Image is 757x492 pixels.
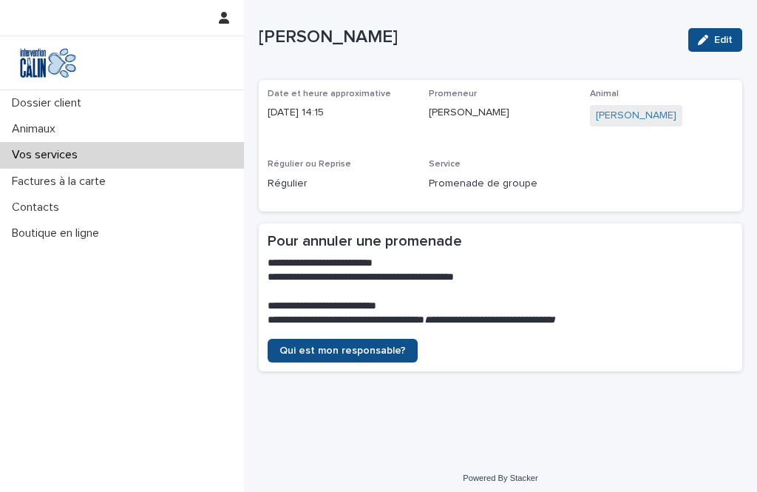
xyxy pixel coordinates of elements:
p: Dossier client [6,96,93,110]
img: Y0SYDZVsQvbSeSFpbQoq [12,48,84,78]
span: Régulier ou Reprise [268,160,351,169]
p: [PERSON_NAME] [429,105,572,121]
p: Régulier [268,176,411,192]
p: Boutique en ligne [6,226,111,240]
span: Promeneur [429,90,477,98]
a: [PERSON_NAME] [596,108,676,124]
p: [PERSON_NAME] [259,27,676,48]
span: Service [429,160,461,169]
span: Qui est mon responsable? [279,346,406,356]
h2: Pour annuler une promenade [268,232,733,250]
a: Qui est mon responsable? [268,339,418,363]
p: Contacts [6,200,71,215]
span: Edit [714,35,733,45]
span: Animal [590,90,619,98]
span: Date et heure approximative [268,90,391,98]
button: Edit [688,28,742,52]
p: Animaux [6,122,67,136]
p: Promenade de groupe [429,176,572,192]
p: Vos services [6,148,89,162]
p: Factures à la carte [6,175,118,189]
a: Powered By Stacker [463,474,537,482]
p: [DATE] 14:15 [268,105,411,121]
